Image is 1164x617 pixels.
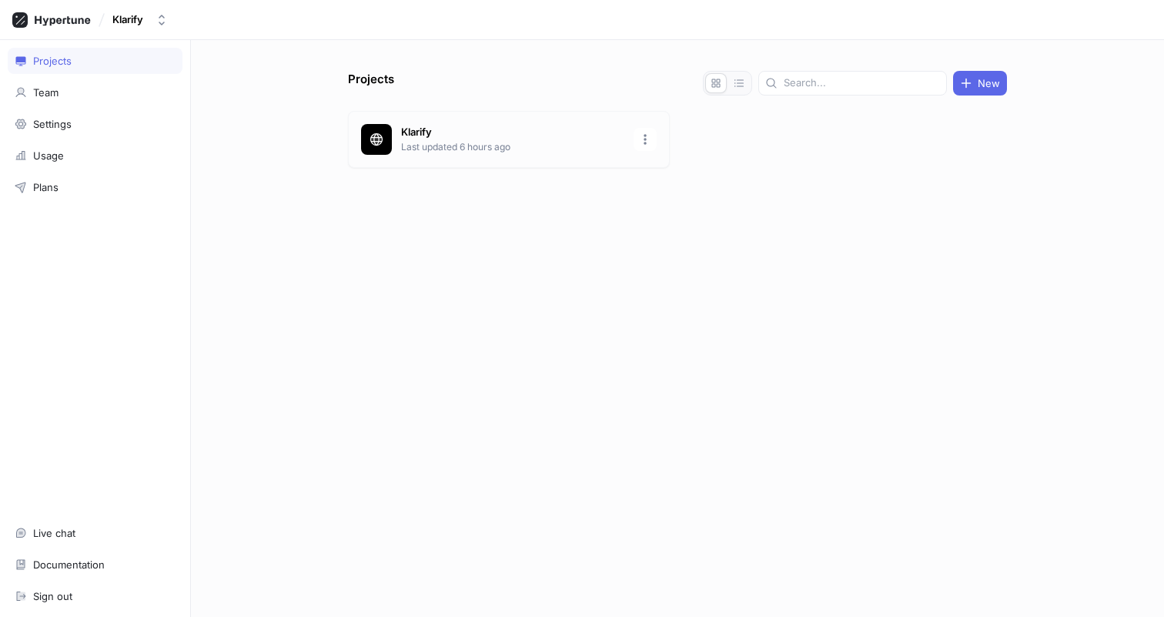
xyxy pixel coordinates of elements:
[112,13,143,26] div: Klarify
[33,149,64,162] div: Usage
[8,174,182,200] a: Plans
[953,71,1007,96] button: New
[33,558,105,571] div: Documentation
[33,590,72,602] div: Sign out
[401,140,624,154] p: Last updated 6 hours ago
[348,71,394,96] p: Projects
[978,79,1000,88] span: New
[8,79,182,106] a: Team
[33,55,72,67] div: Projects
[33,86,59,99] div: Team
[8,552,182,578] a: Documentation
[784,75,940,91] input: Search...
[8,48,182,74] a: Projects
[33,181,59,193] div: Plans
[8,111,182,137] a: Settings
[33,527,75,539] div: Live chat
[401,125,624,140] p: Klarify
[8,143,182,169] a: Usage
[33,118,72,130] div: Settings
[106,7,174,32] button: Klarify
